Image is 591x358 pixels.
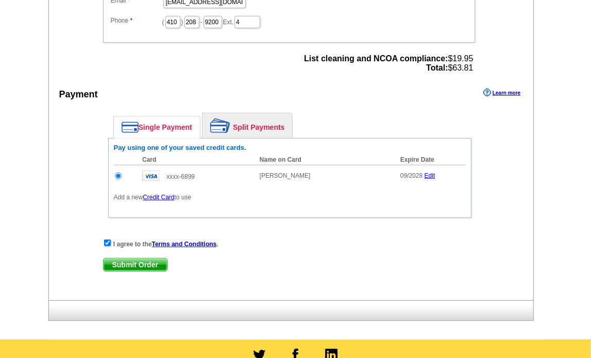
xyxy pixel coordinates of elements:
[114,193,466,202] p: Add a new to use
[143,194,174,201] a: Credit Card
[113,241,218,248] strong: I agree to the .
[137,155,255,165] th: Card
[114,116,200,138] a: Single Payment
[152,241,217,248] a: Terms and Conditions
[122,122,139,133] img: single-payment.png
[483,89,520,97] a: Learn more
[142,171,160,181] img: visa.gif
[255,155,395,165] th: Name on Card
[400,172,423,179] span: 09/2028
[104,259,167,271] span: Submit Order
[426,63,448,72] strong: Total:
[260,172,311,179] span: [PERSON_NAME]
[202,113,292,138] a: Split Payments
[395,155,466,165] th: Expire Date
[425,172,435,179] a: Edit
[108,13,470,29] dd: ( ) - Ext.
[166,173,195,180] span: xxxx-6899
[114,144,466,152] h6: Pay using one of your saved credit cards.
[59,88,98,101] div: Payment
[210,118,230,133] img: split-payment.png
[111,16,162,25] label: Phone
[304,54,448,63] strong: List cleaning and NCOA compliance:
[304,54,473,73] span: $19.95 $63.81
